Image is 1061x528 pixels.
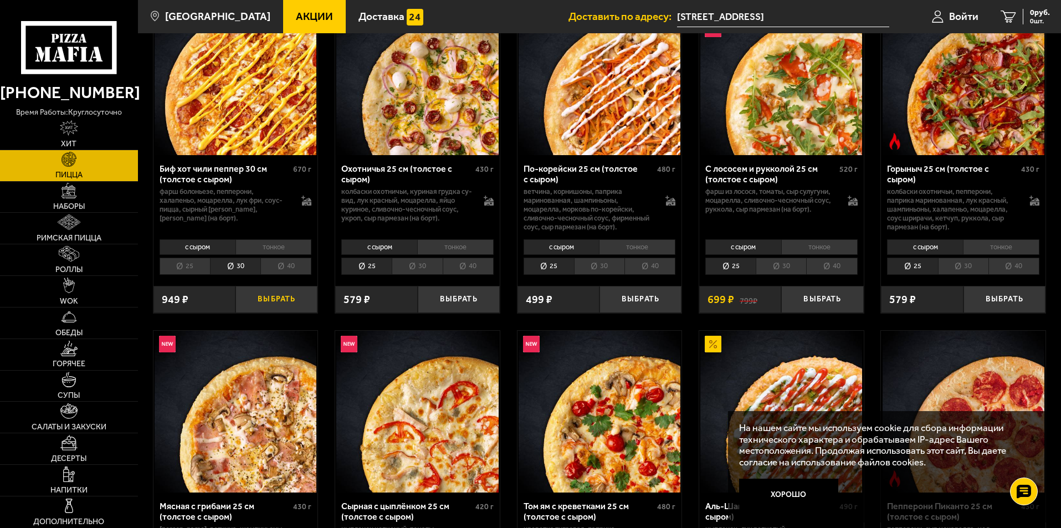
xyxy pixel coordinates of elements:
li: тонкое [963,239,1039,255]
li: 30 [574,258,624,275]
li: с сыром [705,239,781,255]
p: фарш болоньезе, пепперони, халапеньо, моцарелла, лук фри, соус-пицца, сырный [PERSON_NAME], [PERS... [160,187,291,223]
li: 25 [160,258,210,275]
span: Пицца [55,171,83,179]
span: Хит [61,140,76,148]
a: Острое блюдоПепперони Пиканто 25 см (толстое с сыром) [881,331,1045,493]
span: Дополнительно [33,518,104,526]
li: тонкое [781,239,858,255]
span: 670 г [293,165,311,174]
img: Акционный [705,336,721,352]
span: 480 г [657,165,675,174]
p: На нашем сайте мы используем cookie для сбора информации технического характера и обрабатываем IP... [739,422,1029,468]
li: 25 [705,258,756,275]
button: Выбрать [781,286,863,313]
li: 40 [443,258,494,275]
li: 40 [624,258,675,275]
div: Горыныч 25 см (толстое с сыром) [887,163,1018,184]
span: Салаты и закуски [32,423,106,431]
span: 430 г [293,502,311,511]
div: Сырная с цыплёнком 25 см (толстое с сыром) [341,501,473,522]
li: 25 [341,258,392,275]
p: колбаски Охотничьи, пепперони, паприка маринованная, лук красный, шампиньоны, халапеньо, моцарелл... [887,187,1018,232]
button: Хорошо [739,479,839,512]
span: Десерты [51,455,86,463]
li: 30 [210,258,260,275]
span: 499 ₽ [526,294,552,305]
img: Пепперони Пиканто 25 см (толстое с сыром) [883,331,1044,493]
img: Новинка [523,336,540,352]
span: Доставка [358,11,404,22]
span: 949 ₽ [162,294,188,305]
li: 30 [392,258,442,275]
img: Том ям с креветками 25 см (толстое с сыром) [519,331,680,493]
span: Супы [58,392,80,399]
div: Биф хот чили пеппер 30 см (толстое с сыром) [160,163,291,184]
li: тонкое [599,239,675,255]
li: тонкое [417,239,494,255]
li: с сыром [524,239,599,255]
li: 40 [260,258,311,275]
p: колбаски охотничьи, куриная грудка су-вид, лук красный, моцарелла, яйцо куриное, сливочно-чесночн... [341,187,473,223]
span: Доставить по адресу: [568,11,677,22]
span: 430 г [475,165,494,174]
span: [GEOGRAPHIC_DATA] [165,11,270,22]
li: тонкое [235,239,312,255]
button: Выбрать [418,286,500,313]
button: Выбрать [599,286,681,313]
span: 699 ₽ [708,294,734,305]
span: Обеды [55,329,83,337]
span: Горячее [53,360,85,368]
span: 579 ₽ [344,294,370,305]
li: 25 [887,258,937,275]
p: фарш из лосося, томаты, сыр сулугуни, моцарелла, сливочно-чесночный соус, руккола, сыр пармезан (... [705,187,837,214]
span: Наборы [53,203,85,211]
li: с сыром [160,239,235,255]
li: 40 [806,258,857,275]
li: с сыром [887,239,963,255]
span: WOK [60,298,78,305]
span: 520 г [839,165,858,174]
a: НовинкаСырная с цыплёнком 25 см (толстое с сыром) [335,331,500,493]
img: Новинка [341,336,357,352]
div: По-корейски 25 см (толстое с сыром) [524,163,655,184]
span: 430 г [1021,165,1039,174]
div: С лососем и рукколой 25 см (толстое с сыром) [705,163,837,184]
button: Выбрать [963,286,1045,313]
span: Войти [949,11,978,22]
p: ветчина, корнишоны, паприка маринованная, шампиньоны, моцарелла, морковь по-корейски, сливочно-че... [524,187,655,232]
img: Аль-Шам 25 см (толстое с сыром) [700,331,862,493]
div: Охотничья 25 см (толстое с сыром) [341,163,473,184]
span: Напитки [50,486,88,494]
li: 25 [524,258,574,275]
div: Том ям с креветками 25 см (толстое с сыром) [524,501,655,522]
img: Сырная с цыплёнком 25 см (толстое с сыром) [336,331,498,493]
span: 480 г [657,502,675,511]
img: Острое блюдо [886,133,903,150]
a: АкционныйАль-Шам 25 см (толстое с сыром) [699,331,864,493]
li: с сыром [341,239,417,255]
div: Аль-Шам 25 см (толстое с сыром) [705,501,837,522]
input: Ваш адрес доставки [677,7,889,27]
span: 0 шт. [1030,18,1050,24]
a: НовинкаТом ям с креветками 25 см (толстое с сыром) [517,331,682,493]
span: Санкт-Петербург, Колпино, Пролетарская улица, 46 [677,7,889,27]
button: Выбрать [235,286,317,313]
span: Роллы [55,266,83,274]
li: 30 [756,258,806,275]
img: Новинка [159,336,176,352]
span: Акции [296,11,333,22]
span: 579 ₽ [889,294,916,305]
span: 420 г [475,502,494,511]
img: 15daf4d41897b9f0e9f617042186c801.svg [407,9,423,25]
s: 799 ₽ [740,294,757,305]
li: 40 [988,258,1039,275]
img: Мясная с грибами 25 см (толстое с сыром) [155,331,316,493]
div: Мясная с грибами 25 см (толстое с сыром) [160,501,291,522]
span: 0 руб. [1030,9,1050,17]
a: НовинкаМясная с грибами 25 см (толстое с сыром) [153,331,318,493]
li: 30 [938,258,988,275]
span: Римская пицца [37,234,101,242]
